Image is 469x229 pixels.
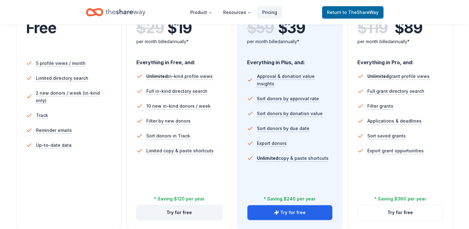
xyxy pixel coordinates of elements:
a: Returnto TheShareWay [322,6,383,19]
button: Try for free [137,205,222,220]
span: Free [26,19,56,37]
div: per month billed annually* [357,38,443,45]
span: Full grant directory search [367,88,424,95]
div: Everything in Pro, and: [357,53,443,66]
nav: Main [185,5,282,20]
span: Unlimited [257,155,278,161]
span: Export donors [257,140,287,147]
span: Export grant opportunities [367,147,424,155]
span: Applications & deadlines [367,117,422,125]
span: copy & paste shortcuts [257,155,329,161]
span: Sort donors in Track [146,132,190,140]
span: $ 19 [167,19,192,37]
div: * Saving $360 per year [374,195,426,203]
div: * Saving $240 per year [264,195,316,203]
span: Approval & donation value insights [257,73,333,88]
span: $ 89 [395,19,422,37]
span: to TheShareWay [343,10,378,15]
a: Pricing [257,6,282,19]
span: Limited copy & paste shortcuts [146,147,214,155]
span: Sort saved grants [367,132,406,140]
span: 2 new donors / week (in-kind only) [36,89,112,104]
span: grant profile views [367,74,430,79]
span: 5 profile views / month [36,60,86,67]
div: * Saving $120 per year [154,195,205,203]
div: per month billed annually* [247,38,333,45]
span: $ 39 [278,19,305,37]
span: Limited directory search [36,74,88,82]
button: Product [185,6,217,19]
span: Full in-kind directory search [146,88,207,95]
span: Reminder emails [36,127,72,134]
span: in-kind profile views [146,74,213,79]
span: Unlimited [367,74,389,79]
span: 10 new in-kind donors / week [146,102,210,110]
span: Sort donors by donation value [257,110,323,117]
span: Return [327,9,378,16]
span: Unlimited [146,74,168,79]
span: Filter grants [367,102,393,110]
button: Try for free [358,205,443,220]
div: Everything in Plus, and: [247,53,333,66]
span: Sort donors by due date [257,125,309,132]
button: Resources [218,6,256,19]
span: Track [36,112,48,119]
div: Everything in Free, and: [136,53,222,66]
span: Up-to-date data [36,141,72,149]
div: per month billed annually* [136,38,222,45]
a: Home [86,5,145,20]
button: Try for free [247,205,333,220]
span: Sort donors by approval rate [257,95,319,102]
span: Filter by new donors [146,117,191,125]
